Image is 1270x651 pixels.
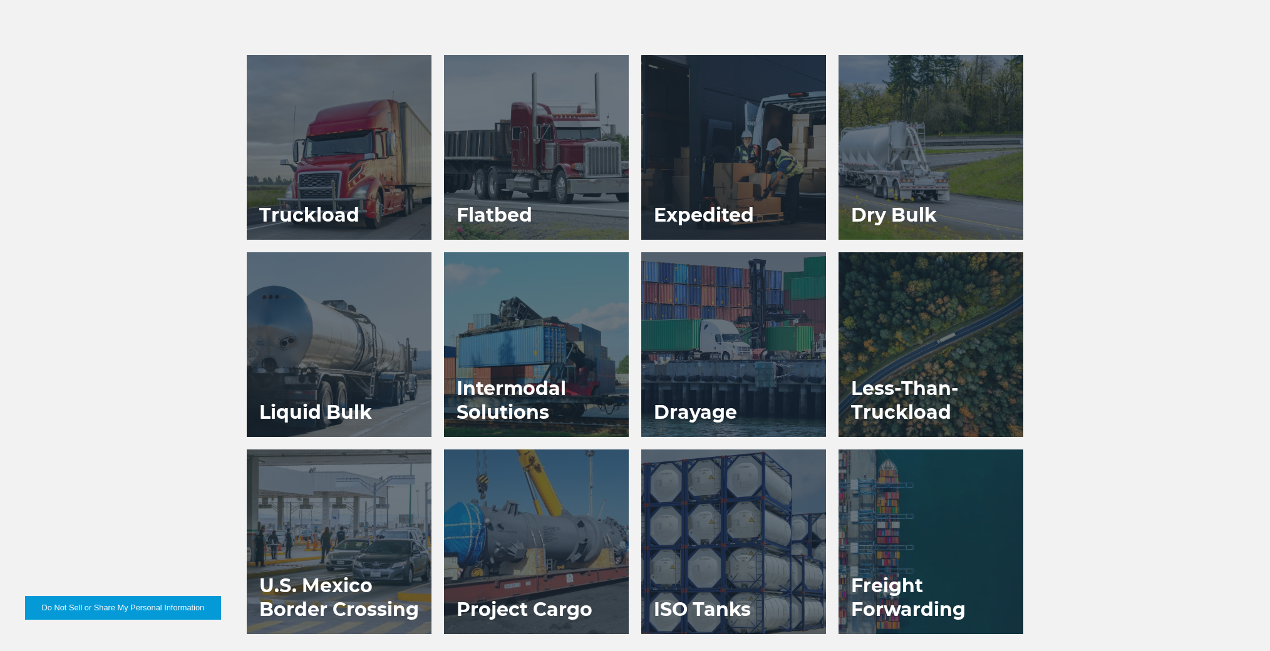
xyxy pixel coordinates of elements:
a: U.S. Mexico Border Crossing [247,449,431,634]
a: Freight Forwarding [839,449,1023,634]
a: ISO Tanks [641,449,826,634]
a: Flatbed [444,55,629,240]
a: Drayage [641,252,826,437]
h3: Flatbed [444,191,545,240]
h3: U.S. Mexico Border Crossing [247,561,431,634]
h3: Intermodal Solutions [444,364,629,437]
a: Dry Bulk [839,55,1023,240]
a: Less-Than-Truckload [839,252,1023,437]
button: Do Not Sell or Share My Personal Information [25,596,221,620]
a: Truckload [247,55,431,240]
a: Intermodal Solutions [444,252,629,437]
h3: Project Cargo [444,585,605,634]
a: Liquid Bulk [247,252,431,437]
a: Expedited [641,55,826,240]
h3: Freight Forwarding [839,561,1023,634]
h3: Less-Than-Truckload [839,364,1023,437]
h3: Expedited [641,191,767,240]
iframe: Chat Widget [1207,591,1270,651]
h3: Drayage [641,388,750,437]
h3: ISO Tanks [641,585,763,634]
h3: Liquid Bulk [247,388,385,437]
a: Project Cargo [444,449,629,634]
h3: Dry Bulk [839,191,949,240]
h3: Truckload [247,191,372,240]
